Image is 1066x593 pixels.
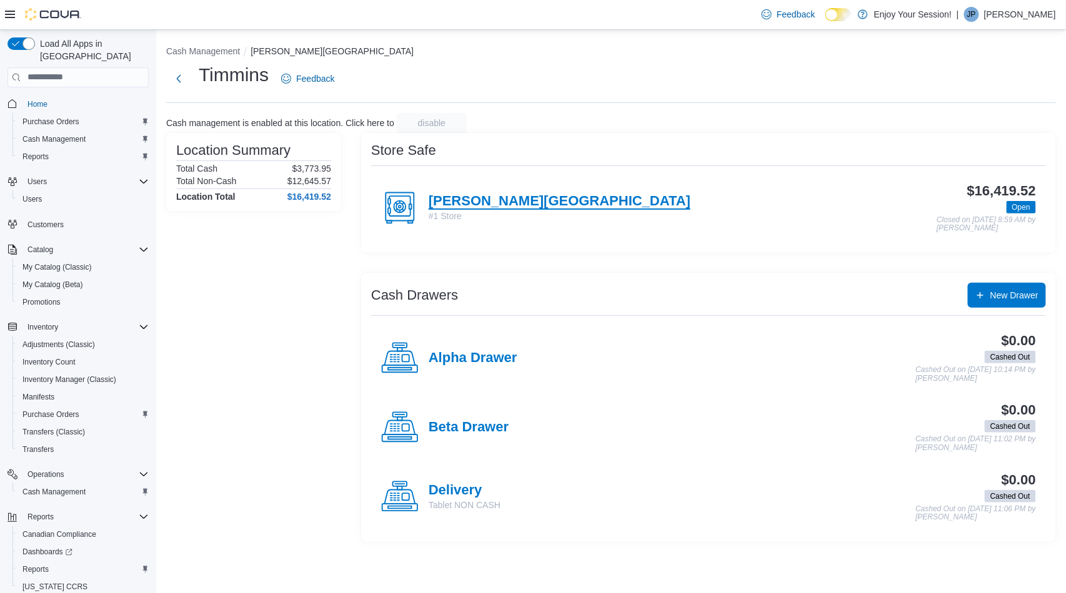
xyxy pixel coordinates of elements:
span: Inventory Manager (Classic) [17,372,149,387]
span: Adjustments (Classic) [22,340,95,350]
p: Closed on [DATE] 8:59 AM by [PERSON_NAME] [937,216,1036,233]
span: Open [1012,202,1030,213]
span: Canadian Compliance [17,527,149,542]
button: Inventory [2,318,154,336]
nav: An example of EuiBreadcrumbs [166,45,1056,60]
button: Home [2,95,154,113]
a: My Catalog (Beta) [17,277,88,292]
span: Transfers [17,442,149,457]
p: Cashed Out on [DATE] 10:14 PM by [PERSON_NAME] [915,366,1036,383]
span: Dark Mode [825,21,826,22]
button: Transfers (Classic) [12,423,154,441]
p: Cashed Out on [DATE] 11:02 PM by [PERSON_NAME] [915,435,1036,452]
span: Reports [27,512,54,522]
span: Adjustments (Classic) [17,337,149,352]
h3: $0.00 [1002,333,1036,348]
a: Feedback [757,2,820,27]
span: [US_STATE] CCRS [22,582,87,592]
span: Manifests [22,392,54,402]
span: Cashed Out [985,420,1036,433]
h6: Total Non-Cash [176,176,237,186]
h4: $16,419.52 [287,192,331,202]
a: Dashboards [17,544,77,559]
p: $12,645.57 [287,176,331,186]
span: Reports [22,564,49,574]
a: Manifests [17,390,59,404]
h4: Beta Drawer [429,419,509,436]
img: Cova [25,8,81,21]
span: Promotions [22,297,61,307]
a: Users [17,192,47,207]
a: Purchase Orders [17,114,84,129]
span: Canadian Compliance [22,529,96,539]
span: Dashboards [17,544,149,559]
button: My Catalog (Classic) [12,258,154,276]
span: Transfers (Classic) [17,424,149,439]
h1: Timmins [199,62,269,87]
span: Purchase Orders [22,117,79,127]
a: Home [22,97,52,112]
span: Inventory Manager (Classic) [22,375,116,385]
button: Purchase Orders [12,113,154,130]
span: Purchase Orders [22,409,79,419]
h3: $0.00 [1002,403,1036,418]
span: Users [22,194,42,204]
a: Inventory Count [17,355,81,370]
a: Transfers [17,442,59,457]
span: Users [22,174,149,189]
span: Purchase Orders [17,114,149,129]
p: Cash management is enabled at this location. Click here to [166,118,394,128]
span: Inventory [22,320,149,335]
h4: [PERSON_NAME][GEOGRAPHIC_DATA] [429,194,690,210]
p: Tablet NON CASH [429,499,501,511]
a: Feedback [276,66,339,91]
button: Transfers [12,441,154,458]
p: Cashed Out on [DATE] 11:06 PM by [PERSON_NAME] [915,505,1036,522]
span: Home [27,99,47,109]
span: New Drawer [990,289,1039,301]
button: Inventory Count [12,353,154,371]
a: Adjustments (Classic) [17,337,100,352]
span: Reports [22,509,149,524]
span: Reports [22,152,49,162]
span: Feedback [296,72,334,85]
span: Cashed Out [990,421,1030,432]
span: Reports [17,149,149,164]
button: Reports [2,508,154,526]
a: Cash Management [17,132,91,147]
button: Catalog [22,242,58,257]
a: My Catalog (Classic) [17,260,97,275]
p: [PERSON_NAME] [984,7,1056,22]
span: Cash Management [22,487,86,497]
span: Reports [17,562,149,577]
h3: Store Safe [371,143,436,158]
button: Inventory Manager (Classic) [12,371,154,388]
button: Promotions [12,293,154,311]
span: Inventory Count [17,355,149,370]
button: Manifests [12,388,154,406]
h4: Location Total [176,192,236,202]
span: Cashed Out [990,351,1030,363]
button: My Catalog (Beta) [12,276,154,293]
h3: Cash Drawers [371,288,458,303]
p: Enjoy Your Session! [874,7,952,22]
span: Inventory Count [22,357,76,367]
button: Cash Management [12,130,154,148]
h3: $0.00 [1002,473,1036,488]
span: Home [22,96,149,112]
button: Users [2,173,154,190]
button: Cash Management [166,46,240,56]
a: Transfers (Classic) [17,424,90,439]
span: Cash Management [17,484,149,499]
p: #1 Store [429,210,690,222]
button: Customers [2,215,154,233]
a: Inventory Manager (Classic) [17,372,121,387]
h3: $16,419.52 [967,184,1036,198]
span: Inventory [27,322,58,332]
div: Jesse Prior [964,7,979,22]
p: | [957,7,959,22]
span: Feedback [777,8,815,21]
button: Catalog [2,241,154,258]
a: Cash Management [17,484,91,499]
button: Reports [12,148,154,165]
